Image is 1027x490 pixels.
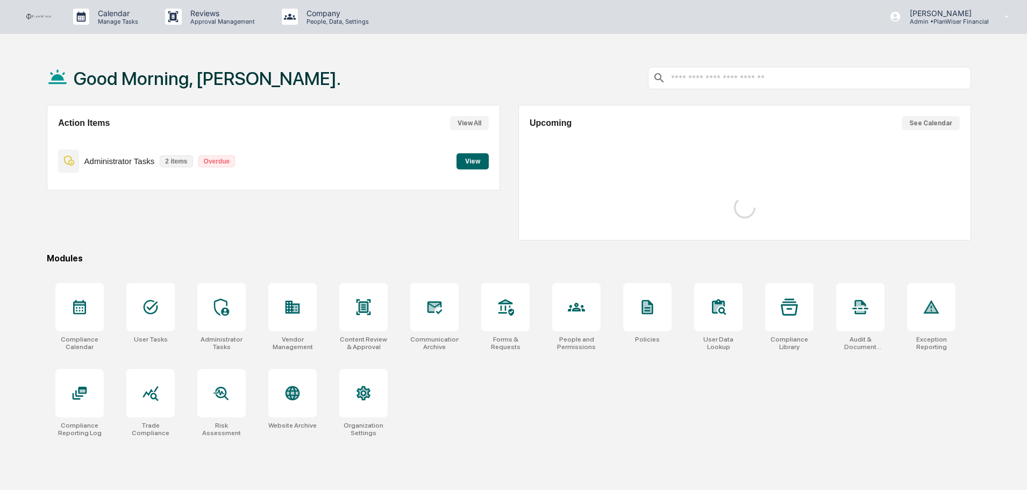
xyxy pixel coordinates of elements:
div: Policies [635,336,660,343]
p: People, Data, Settings [298,18,374,25]
p: Administrator Tasks [84,157,155,166]
div: Compliance Library [765,336,814,351]
div: Compliance Calendar [55,336,104,351]
div: Organization Settings [339,422,388,437]
div: Audit & Document Logs [836,336,885,351]
p: Reviews [182,9,260,18]
div: Content Review & Approval [339,336,388,351]
div: Compliance Reporting Log [55,422,104,437]
p: 2 items [160,155,192,167]
h1: Good Morning, [PERSON_NAME]. [74,68,341,89]
div: Risk Assessment [197,422,246,437]
div: Communications Archive [410,336,459,351]
p: Company [298,9,374,18]
p: Overdue [198,155,236,167]
p: Admin • PlanWiser Financial [901,18,989,25]
p: [PERSON_NAME] [901,9,989,18]
div: Vendor Management [268,336,317,351]
div: User Tasks [134,336,168,343]
p: Approval Management [182,18,260,25]
div: Trade Compliance [126,422,175,437]
a: View [457,155,489,166]
p: Manage Tasks [89,18,144,25]
img: logo [26,13,52,20]
div: Administrator Tasks [197,336,246,351]
div: Forms & Requests [481,336,530,351]
button: View All [450,116,489,130]
div: Modules [47,253,971,264]
button: See Calendar [902,116,960,130]
div: Exception Reporting [907,336,955,351]
div: People and Permissions [552,336,601,351]
h2: Action Items [58,118,110,128]
button: View [457,153,489,169]
h2: Upcoming [530,118,572,128]
div: User Data Lookup [694,336,743,351]
p: Calendar [89,9,144,18]
div: Website Archive [268,422,317,429]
